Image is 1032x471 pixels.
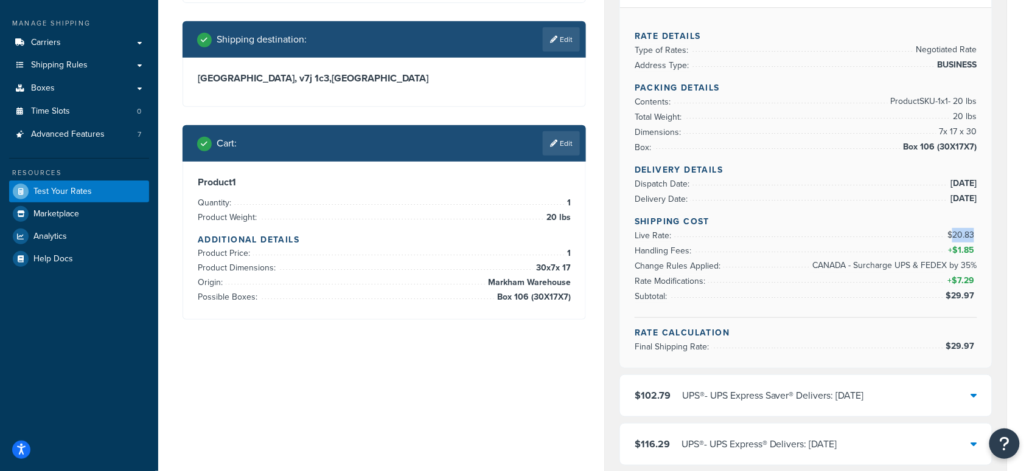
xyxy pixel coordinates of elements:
span: Total Weight: [635,111,685,123]
span: $102.79 [635,388,671,402]
span: BUSINESS [935,58,977,72]
span: Origin: [198,276,226,289]
span: [DATE] [948,176,977,191]
span: 1 [564,246,571,261]
div: Manage Shipping [9,18,149,29]
span: 20 lbs [950,109,977,124]
span: 7 x 17 x 30 [936,125,977,139]
span: 30 x 7 x 17 [533,261,571,275]
span: 0 [137,106,141,117]
h2: Cart : [217,138,237,149]
span: Box: [635,141,654,154]
a: Edit [543,27,580,52]
span: 7 [138,129,141,140]
span: Change Rules Applied: [635,260,723,272]
span: Box 106 (30X17X7) [901,140,977,154]
h4: Packing Details [635,81,977,94]
span: 1 [564,196,571,210]
span: Help Docs [33,254,73,264]
a: Time Slots0 [9,100,149,123]
li: Advanced Features [9,123,149,146]
span: Address Type: [635,59,692,72]
span: Rate Modifications: [635,275,708,287]
span: $29.97 [946,340,977,352]
span: CANADA - Surcharge UPS & FEDEX by 35% [810,258,977,273]
span: Product SKU-1 x 1 - 20 lbs [888,94,977,109]
span: Marketplace [33,209,79,219]
h2: Shipping destination : [217,34,307,45]
span: $20.83 [947,229,977,241]
span: $29.97 [946,289,977,302]
span: Carriers [31,38,61,48]
span: Product Price: [198,247,253,260]
div: UPS® - UPS Express® Delivers: [DATE] [682,436,837,453]
h3: Product 1 [198,176,571,188]
h4: Rate Calculation [635,326,977,339]
span: Subtotal: [635,290,670,303]
h4: Shipping Cost [635,215,977,228]
a: Shipping Rules [9,54,149,77]
a: Analytics [9,225,149,247]
span: Product Weight: [198,211,260,224]
a: Boxes [9,77,149,100]
span: Delivery Date: [635,193,691,205]
span: Live Rate: [635,229,674,242]
h3: [GEOGRAPHIC_DATA], v7j 1c3 , [GEOGRAPHIC_DATA] [198,72,571,84]
span: Advanced Features [31,129,105,140]
a: Test Your Rates [9,180,149,202]
span: Possible Boxes: [198,291,260,303]
div: UPS® - UPS Express Saver® Delivers: [DATE] [682,387,864,404]
span: Dispatch Date: [635,177,692,190]
span: Test Your Rates [33,187,92,197]
span: + [945,273,977,288]
span: Type of Rates: [635,44,691,57]
span: Markham Warehouse [485,275,571,290]
h4: Rate Details [635,30,977,43]
span: Time Slots [31,106,70,117]
span: Boxes [31,83,55,94]
span: Contents: [635,95,674,108]
span: [DATE] [948,191,977,206]
span: 20 lbs [543,210,571,225]
a: Carriers [9,32,149,54]
span: $7.29 [952,274,977,287]
a: Edit [543,131,580,156]
span: Quantity: [198,196,234,209]
span: Handling Fees: [635,244,694,257]
h4: Delivery Details [635,163,977,176]
a: Marketplace [9,203,149,225]
span: Shipping Rules [31,60,88,70]
h4: Additional Details [198,233,571,246]
span: + [946,243,977,258]
span: Analytics [33,232,67,242]
button: Open Resource Center [989,428,1020,459]
span: Final Shipping Rate: [635,340,712,353]
a: Help Docs [9,248,149,270]
li: Time Slots [9,100,149,123]
span: Box 106 (30X17X7) [494,290,571,304]
span: Dimensions: [635,126,684,139]
div: Resources [9,168,149,178]
a: Advanced Features7 [9,123,149,146]
span: Negotiated Rate [913,43,977,57]
span: $116.29 [635,437,670,451]
span: Product Dimensions: [198,261,279,274]
span: $1.85 [952,244,977,256]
